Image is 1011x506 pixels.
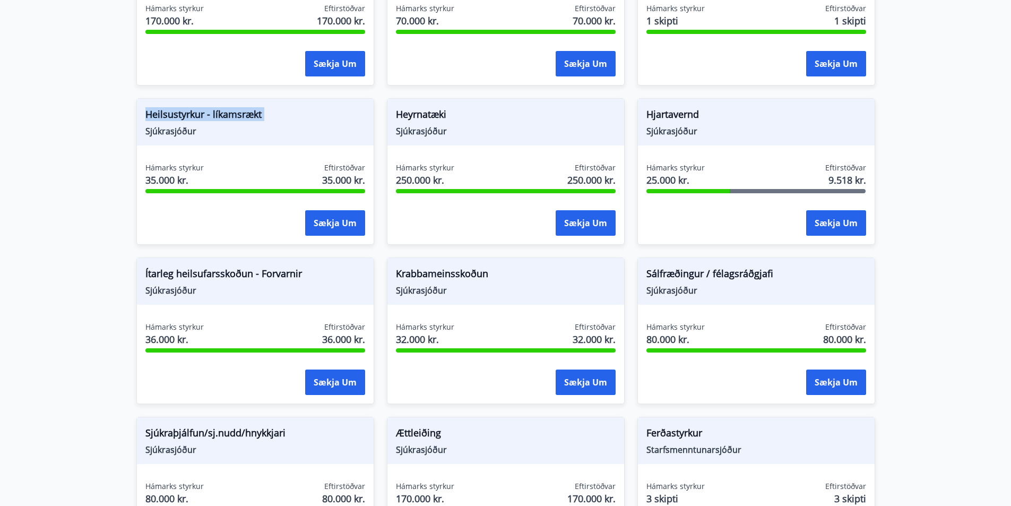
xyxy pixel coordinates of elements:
[396,162,454,173] span: Hámarks styrkur
[324,481,365,492] span: Eftirstöðvar
[322,173,365,187] span: 35.000 kr.
[324,162,365,173] span: Eftirstöðvar
[145,125,365,137] span: Sjúkrasjóður
[305,370,365,395] button: Sækja um
[145,322,204,332] span: Hámarks styrkur
[305,210,365,236] button: Sækja um
[317,14,365,28] span: 170.000 kr.
[556,51,616,76] button: Sækja um
[396,481,454,492] span: Hámarks styrkur
[322,332,365,346] span: 36.000 kr.
[324,3,365,14] span: Eftirstöðvar
[145,107,365,125] span: Heilsustyrkur - líkamsrækt
[828,173,866,187] span: 9.518 kr.
[145,267,365,285] span: Ítarleg heilsufarsskoðun - Forvarnir
[145,492,204,505] span: 80.000 kr.
[145,426,365,444] span: Sjúkraþjálfun/sj.nudd/hnykkjari
[825,481,866,492] span: Eftirstöðvar
[145,162,204,173] span: Hámarks styrkur
[646,125,866,137] span: Sjúkrasjóður
[573,332,616,346] span: 32.000 kr.
[556,210,616,236] button: Sækja um
[646,14,705,28] span: 1 skipti
[646,267,866,285] span: Sálfræðingur / félagsráðgjafi
[567,492,616,505] span: 170.000 kr.
[396,125,616,137] span: Sjúkrasjóður
[806,370,866,395] button: Sækja um
[825,3,866,14] span: Eftirstöðvar
[806,51,866,76] button: Sækja um
[575,3,616,14] span: Eftirstöðvar
[646,444,866,456] span: Starfsmenntunarsjóður
[556,370,616,395] button: Sækja um
[324,322,365,332] span: Eftirstöðvar
[575,481,616,492] span: Eftirstöðvar
[567,173,616,187] span: 250.000 kr.
[573,14,616,28] span: 70.000 kr.
[575,322,616,332] span: Eftirstöðvar
[145,173,204,187] span: 35.000 kr.
[823,332,866,346] span: 80.000 kr.
[145,332,204,346] span: 36.000 kr.
[145,444,365,456] span: Sjúkrasjóður
[396,322,454,332] span: Hámarks styrkur
[396,107,616,125] span: Heyrnatæki
[646,173,705,187] span: 25.000 kr.
[646,322,705,332] span: Hámarks styrkur
[145,285,365,296] span: Sjúkrasjóður
[305,51,365,76] button: Sækja um
[806,210,866,236] button: Sækja um
[396,444,616,456] span: Sjúkrasjóður
[646,3,705,14] span: Hámarks styrkur
[396,173,454,187] span: 250.000 kr.
[646,162,705,173] span: Hámarks styrkur
[322,492,365,505] span: 80.000 kr.
[646,492,705,505] span: 3 skipti
[825,322,866,332] span: Eftirstöðvar
[396,285,616,296] span: Sjúkrasjóður
[396,14,454,28] span: 70.000 kr.
[646,285,866,296] span: Sjúkrasjóður
[396,492,454,505] span: 170.000 kr.
[834,14,866,28] span: 1 skipti
[396,426,616,444] span: Ættleiðing
[396,3,454,14] span: Hámarks styrkur
[825,162,866,173] span: Eftirstöðvar
[646,107,866,125] span: Hjartavernd
[145,3,204,14] span: Hámarks styrkur
[145,14,204,28] span: 170.000 kr.
[575,162,616,173] span: Eftirstöðvar
[396,332,454,346] span: 32.000 kr.
[834,492,866,505] span: 3 skipti
[145,481,204,492] span: Hámarks styrkur
[396,267,616,285] span: Krabbameinsskoðun
[646,332,705,346] span: 80.000 kr.
[646,481,705,492] span: Hámarks styrkur
[646,426,866,444] span: Ferðastyrkur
